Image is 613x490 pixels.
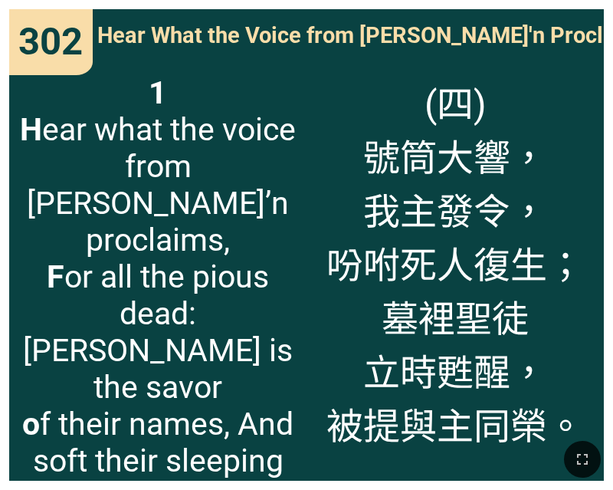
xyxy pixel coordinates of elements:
[18,20,83,64] span: 302
[47,258,64,295] b: F
[20,111,42,148] b: H
[149,74,167,111] b: 1
[326,74,584,450] span: (四) 號筒大響， 我主發令， 吩咐死人復生； 墓裡聖徒 立時甦醒， 被提與主同榮。
[22,406,40,442] b: o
